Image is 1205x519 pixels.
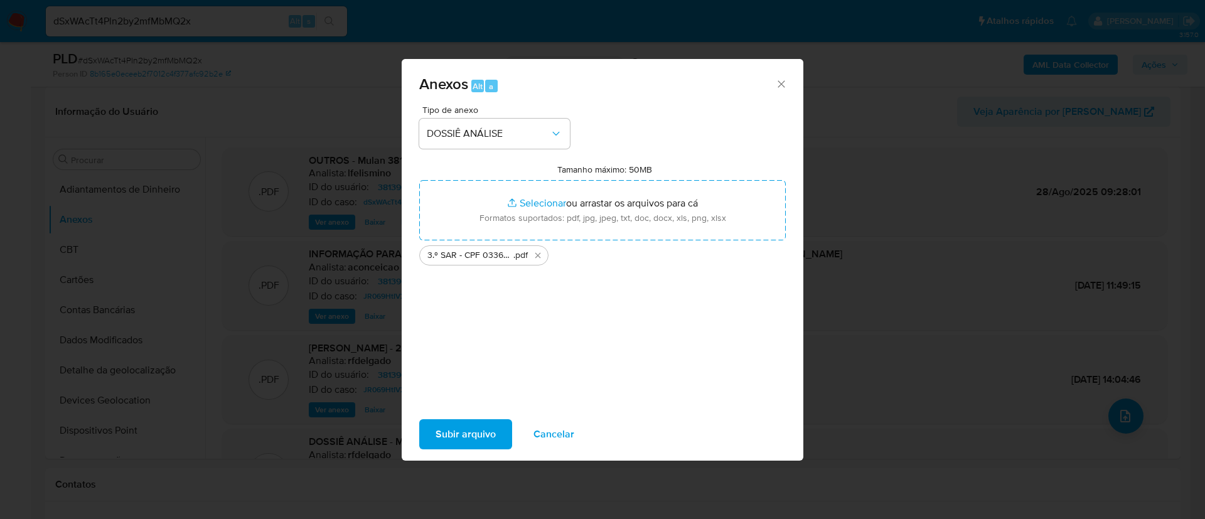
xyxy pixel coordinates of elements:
ul: Arquivos selecionados [419,240,786,265]
button: Fechar [775,78,786,89]
span: .pdf [513,249,528,262]
button: Cancelar [517,419,591,449]
label: Tamanho máximo: 50MB [557,164,652,175]
span: 3.º SAR - CPF 03363556101 - [PERSON_NAME][GEOGRAPHIC_DATA] [427,249,513,262]
span: Tipo de anexo [422,105,573,114]
span: Alt [473,80,483,92]
span: a [489,80,493,92]
span: Cancelar [533,420,574,448]
button: Excluir 3.º SAR - CPF 03363556101 - GABRIELA MORAIS DE ALBUQUERQUE.pdf [530,248,545,263]
button: DOSSIÊ ANÁLISE [419,119,570,149]
span: Subir arquivo [436,420,496,448]
button: Subir arquivo [419,419,512,449]
span: Anexos [419,73,468,95]
span: DOSSIÊ ANÁLISE [427,127,550,140]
